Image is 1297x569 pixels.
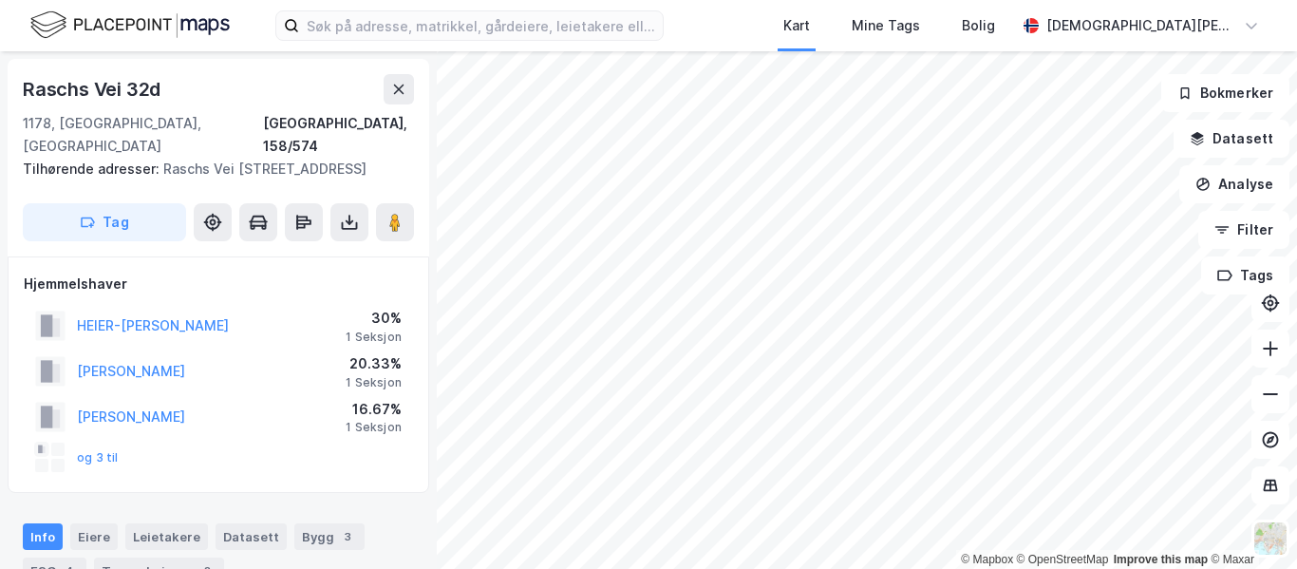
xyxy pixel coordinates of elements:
[1114,553,1208,566] a: Improve this map
[346,398,402,421] div: 16.67%
[346,307,402,330] div: 30%
[23,158,399,180] div: Raschs Vei [STREET_ADDRESS]
[1201,256,1289,294] button: Tags
[852,14,920,37] div: Mine Tags
[1174,120,1289,158] button: Datasett
[23,112,263,158] div: 1178, [GEOGRAPHIC_DATA], [GEOGRAPHIC_DATA]
[1202,478,1297,569] div: Kontrollprogram for chat
[30,9,230,42] img: logo.f888ab2527a4732fd821a326f86c7f29.svg
[23,74,164,104] div: Raschs Vei 32d
[294,523,365,550] div: Bygg
[23,203,186,241] button: Tag
[346,330,402,345] div: 1 Seksjon
[299,11,663,40] input: Søk på adresse, matrikkel, gårdeiere, leietakere eller personer
[1017,553,1109,566] a: OpenStreetMap
[1198,211,1289,249] button: Filter
[263,112,414,158] div: [GEOGRAPHIC_DATA], 158/574
[23,523,63,550] div: Info
[23,161,163,177] span: Tilhørende adresser:
[338,527,357,546] div: 3
[961,553,1013,566] a: Mapbox
[70,523,118,550] div: Eiere
[1046,14,1236,37] div: [DEMOGRAPHIC_DATA][PERSON_NAME]
[346,375,402,390] div: 1 Seksjon
[24,273,413,295] div: Hjemmelshaver
[346,420,402,435] div: 1 Seksjon
[1202,478,1297,569] iframe: Chat Widget
[1179,165,1289,203] button: Analyse
[216,523,287,550] div: Datasett
[1161,74,1289,112] button: Bokmerker
[346,352,402,375] div: 20.33%
[962,14,995,37] div: Bolig
[783,14,810,37] div: Kart
[125,523,208,550] div: Leietakere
